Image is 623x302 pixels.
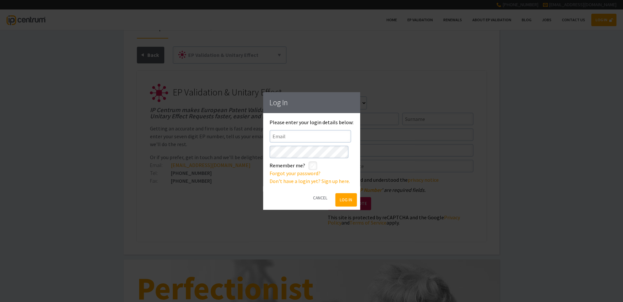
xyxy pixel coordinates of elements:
label: Remember me? [270,161,305,169]
a: Forgot your password? [270,170,320,176]
label: styled-checkbox [308,161,317,170]
input: Email [270,130,351,143]
button: Log In [336,193,357,207]
h1: Log In [270,99,353,107]
div: Please enter your login details below: [270,120,353,185]
a: Don't have a login yet? Sign up here. [270,178,350,184]
button: Cancel [309,190,332,207]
